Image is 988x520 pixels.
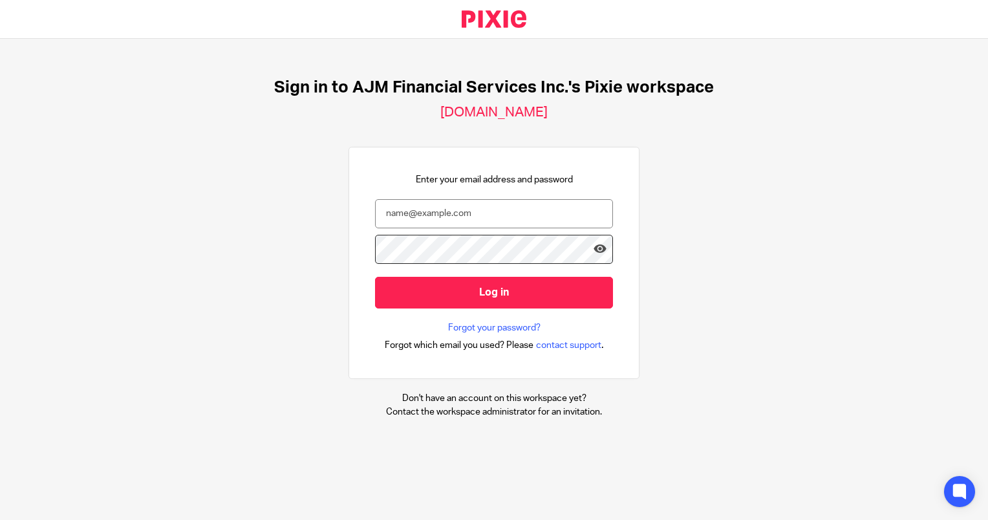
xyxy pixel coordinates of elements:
[375,199,613,228] input: name@example.com
[385,338,604,352] div: .
[440,104,548,121] h2: [DOMAIN_NAME]
[386,392,602,405] p: Don't have an account on this workspace yet?
[385,339,533,352] span: Forgot which email you used? Please
[274,78,714,98] h1: Sign in to AJM Financial Services Inc.'s Pixie workspace
[386,406,602,418] p: Contact the workspace administrator for an invitation.
[416,173,573,186] p: Enter your email address and password
[375,277,613,309] input: Log in
[536,339,601,352] span: contact support
[448,321,541,334] a: Forgot your password?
